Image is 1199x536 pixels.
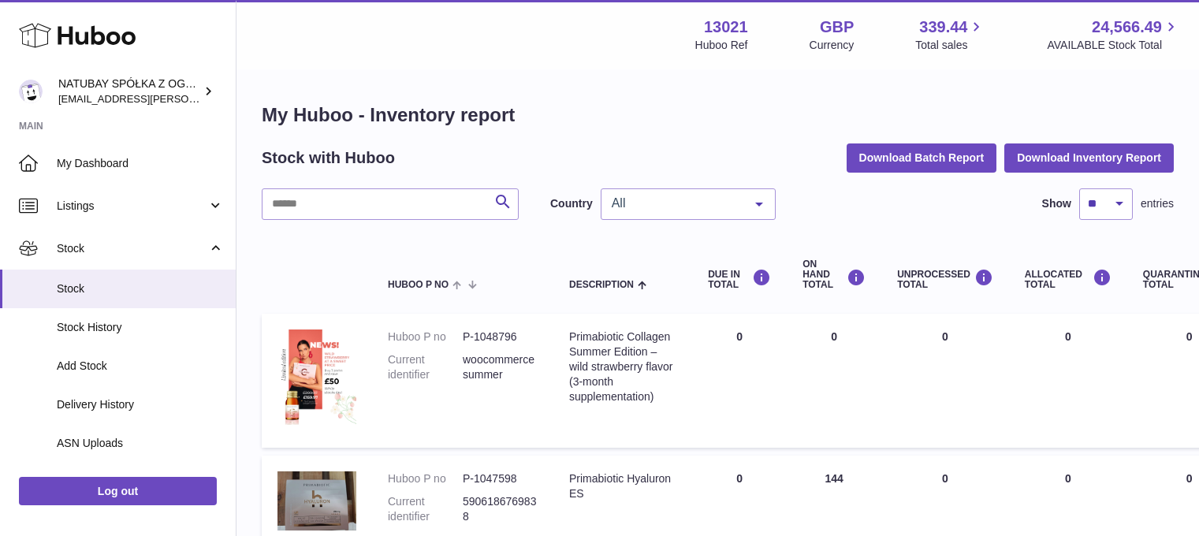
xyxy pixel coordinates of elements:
[1186,472,1193,485] span: 0
[1009,314,1127,448] td: 0
[569,329,676,404] div: Primabiotic Collagen Summer Edition – wild strawberry flavor (3-month supplementation)
[1025,269,1111,290] div: ALLOCATED Total
[1141,196,1174,211] span: entries
[608,195,743,211] span: All
[1092,17,1162,38] span: 24,566.49
[58,76,200,106] div: NATUBAY SPÓŁKA Z OGRANICZONĄ ODPOWIEDZIALNOŚCIĄ
[19,80,43,103] img: kacper.antkowski@natubay.pl
[277,471,356,530] img: product image
[810,38,855,53] div: Currency
[692,314,787,448] td: 0
[262,147,395,169] h2: Stock with Huboo
[388,280,449,290] span: Huboo P no
[388,329,463,344] dt: Huboo P no
[919,17,967,38] span: 339.44
[802,259,866,291] div: ON HAND Total
[463,329,538,344] dd: P-1048796
[787,314,881,448] td: 0
[1186,330,1193,343] span: 0
[915,17,985,53] a: 339.44 Total sales
[550,196,593,211] label: Country
[1047,17,1180,53] a: 24,566.49 AVAILABLE Stock Total
[57,436,224,451] span: ASN Uploads
[897,269,993,290] div: UNPROCESSED Total
[388,494,463,524] dt: Current identifier
[463,494,538,524] dd: 5906186769838
[708,269,771,290] div: DUE IN TOTAL
[57,199,207,214] span: Listings
[57,320,224,335] span: Stock History
[277,329,356,428] img: product image
[57,359,224,374] span: Add Stock
[1042,196,1071,211] label: Show
[820,17,854,38] strong: GBP
[569,471,676,501] div: Primabiotic Hyaluron ES
[463,352,538,382] dd: woocommercesummer
[881,314,1009,448] td: 0
[847,143,997,172] button: Download Batch Report
[57,241,207,256] span: Stock
[1047,38,1180,53] span: AVAILABLE Stock Total
[463,471,538,486] dd: P-1047598
[569,280,634,290] span: Description
[704,17,748,38] strong: 13021
[388,352,463,382] dt: Current identifier
[57,397,224,412] span: Delivery History
[388,471,463,486] dt: Huboo P no
[19,477,217,505] a: Log out
[262,102,1174,128] h1: My Huboo - Inventory report
[57,156,224,171] span: My Dashboard
[1004,143,1174,172] button: Download Inventory Report
[58,92,316,105] span: [EMAIL_ADDRESS][PERSON_NAME][DOMAIN_NAME]
[915,38,985,53] span: Total sales
[57,281,224,296] span: Stock
[695,38,748,53] div: Huboo Ref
